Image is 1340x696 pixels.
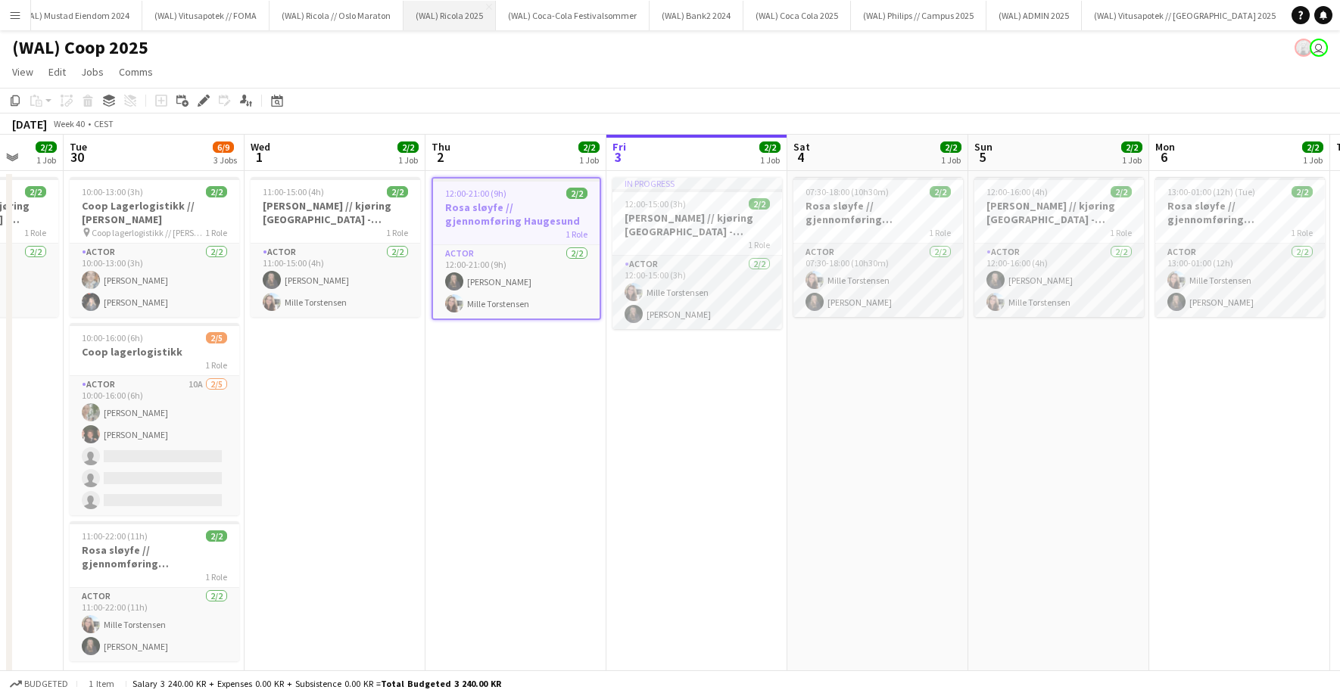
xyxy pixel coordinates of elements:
span: 10:00-16:00 (6h) [82,332,143,343]
span: 2/2 [206,530,227,542]
button: (WAL) Ricola 2025 [404,1,496,30]
span: 11:00-15:00 (4h) [263,186,324,197]
span: Fri [612,140,626,154]
h3: Rosa sløyfe // gjennomføring [GEOGRAPHIC_DATA] [793,199,963,226]
app-card-role: Actor2/212:00-15:00 (3h)Mille Torstensen[PERSON_NAME] [612,256,782,329]
span: 2/2 [930,186,951,197]
span: 2/2 [387,186,408,197]
span: 1 Role [386,227,408,238]
app-user-avatar: Maja Myhre Johansson [1295,39,1313,57]
app-job-card: 11:00-22:00 (11h)2/2Rosa sløyfe // gjennomføring [GEOGRAPHIC_DATA]1 RoleActor2/211:00-22:00 (11h)... [70,521,239,661]
span: 2/2 [1292,186,1313,197]
span: Comms [119,65,153,79]
h3: Rosa sløyfe // gjennomføring Haugesund [433,200,600,228]
h3: Rosa sløyfe // gjennomføring [GEOGRAPHIC_DATA] [70,543,239,570]
span: 12:00-21:00 (9h) [445,188,506,199]
span: 1 Role [566,228,587,240]
button: (WAL) Philips // Campus 2025 [851,1,986,30]
h3: Rosa sløyfe // gjennomføring [GEOGRAPHIC_DATA] + Kjøring [GEOGRAPHIC_DATA] - [GEOGRAPHIC_DATA] [1155,199,1325,226]
app-job-card: 13:00-01:00 (12h) (Tue)2/2Rosa sløyfe // gjennomføring [GEOGRAPHIC_DATA] + Kjøring [GEOGRAPHIC_DA... [1155,177,1325,317]
span: 2 [429,148,450,166]
div: Salary 3 240.00 KR + Expenses 0.00 KR + Subsistence 0.00 KR = [132,678,501,689]
h3: [PERSON_NAME] // kjøring [GEOGRAPHIC_DATA] - [GEOGRAPHIC_DATA] [974,199,1144,226]
div: 1 Job [579,154,599,166]
span: 1 item [83,678,120,689]
span: 2/2 [1111,186,1132,197]
span: Mon [1155,140,1175,154]
span: 2/5 [206,332,227,343]
span: Edit [48,65,66,79]
span: 4 [791,148,810,166]
div: 07:30-18:00 (10h30m)2/2Rosa sløyfe // gjennomføring [GEOGRAPHIC_DATA]1 RoleActor2/207:30-18:00 (1... [793,177,963,317]
app-job-card: 10:00-13:00 (3h)2/2Coop Lagerlogistikk // [PERSON_NAME] Coop lagerlogistikk // [PERSON_NAME]1 Rol... [70,177,239,317]
div: 1 Job [941,154,961,166]
span: Jobs [81,65,104,79]
span: Sun [974,140,993,154]
button: (WAL) Mustad Eiendom 2024 [8,1,142,30]
div: CEST [94,118,114,129]
span: 1 Role [205,571,227,583]
span: 1 Role [929,227,951,238]
span: 1 Role [748,239,770,250]
app-card-role: Actor2/207:30-18:00 (10h30m)Mille Torstensen[PERSON_NAME] [793,244,963,317]
button: (WAL) Bank2 2024 [650,1,743,30]
div: In progress [612,177,782,189]
span: 2/2 [566,188,587,199]
app-card-role: Actor2/213:00-01:00 (12h)Mille Torstensen[PERSON_NAME] [1155,244,1325,317]
a: Jobs [75,62,110,82]
div: 1 Job [1122,154,1142,166]
span: 10:00-13:00 (3h) [82,186,143,197]
button: Budgeted [8,676,70,692]
span: 12:00-16:00 (4h) [986,186,1048,197]
span: 1 Role [1291,227,1313,238]
div: [DATE] [12,117,47,132]
app-card-role: Actor10A2/510:00-16:00 (6h)[PERSON_NAME][PERSON_NAME] [70,376,239,515]
span: 1 Role [1110,227,1132,238]
div: 11:00-15:00 (4h)2/2[PERSON_NAME] // kjøring [GEOGRAPHIC_DATA] - [GEOGRAPHIC_DATA]1 RoleActor2/211... [251,177,420,317]
span: 11:00-22:00 (11h) [82,530,148,542]
app-job-card: 10:00-16:00 (6h)2/5Coop lagerlogistikk1 RoleActor10A2/510:00-16:00 (6h)[PERSON_NAME][PERSON_NAME] [70,323,239,515]
app-card-role: Actor2/212:00-21:00 (9h)[PERSON_NAME]Mille Torstensen [433,245,600,318]
div: 12:00-21:00 (9h)2/2Rosa sløyfe // gjennomføring Haugesund1 RoleActor2/212:00-21:00 (9h)[PERSON_NA... [432,177,601,320]
span: 2/2 [25,186,46,197]
app-card-role: Actor2/212:00-16:00 (4h)[PERSON_NAME]Mille Torstensen [974,244,1144,317]
span: 30 [67,148,87,166]
span: 6 [1153,148,1175,166]
app-card-role: Actor2/211:00-22:00 (11h)Mille Torstensen[PERSON_NAME] [70,588,239,661]
h3: Coop lagerlogistikk [70,345,239,359]
span: Thu [432,140,450,154]
app-job-card: 12:00-16:00 (4h)2/2[PERSON_NAME] // kjøring [GEOGRAPHIC_DATA] - [GEOGRAPHIC_DATA]1 RoleActor2/212... [974,177,1144,317]
span: 1 [248,148,270,166]
span: 2/2 [36,141,57,153]
a: Edit [42,62,72,82]
div: 1 Job [36,154,56,166]
button: (WAL) Coca Cola 2025 [743,1,851,30]
span: Sat [793,140,810,154]
span: Wed [251,140,270,154]
h3: [PERSON_NAME] // kjøring [GEOGRAPHIC_DATA] - [GEOGRAPHIC_DATA] [251,199,420,226]
span: Coop lagerlogistikk // [PERSON_NAME] [92,227,205,238]
h3: Coop Lagerlogistikk // [PERSON_NAME] [70,199,239,226]
span: Total Budgeted 3 240.00 KR [381,678,501,689]
button: (WAL) Vitusapotek // FOMA [142,1,270,30]
button: (WAL) ADMIN 2025 [986,1,1082,30]
button: (WAL) Coca-Cola Festivalsommer [496,1,650,30]
span: 2/2 [1302,141,1323,153]
app-job-card: In progress12:00-15:00 (3h)2/2[PERSON_NAME] // kjøring [GEOGRAPHIC_DATA] - [GEOGRAPHIC_DATA]1 Rol... [612,177,782,329]
span: Week 40 [50,118,88,129]
span: 3 [610,148,626,166]
span: Tue [70,140,87,154]
app-user-avatar: Håkon Bakke [1310,39,1328,57]
span: 5 [972,148,993,166]
a: View [6,62,39,82]
span: 2/2 [397,141,419,153]
span: 07:30-18:00 (10h30m) [806,186,889,197]
div: 3 Jobs [213,154,237,166]
span: 1 Role [205,359,227,371]
span: 1 Role [205,227,227,238]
